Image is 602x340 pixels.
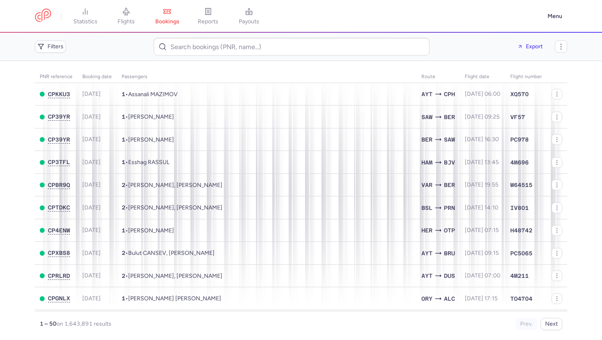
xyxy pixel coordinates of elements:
[510,113,525,121] span: VF57
[82,159,101,166] span: [DATE]
[48,204,70,211] button: CPTDKC
[444,294,455,303] span: Alicante Airport, San Juan de Alicante, Spain
[421,249,432,258] span: Antalya, Antalya, Turkey
[128,272,222,279] span: Zeynep DURNA METIN, Kaan METIN
[505,71,547,83] th: Flight number
[188,7,229,25] a: reports
[82,250,101,257] span: [DATE]
[122,227,125,234] span: 1
[465,227,499,234] span: [DATE] 07:15
[48,91,70,97] span: CPKKU3
[421,135,432,144] span: Berlin Brandenburg Airport, Berlin, Germany
[48,272,70,279] button: CPRLRD
[122,159,170,166] span: •
[122,204,125,211] span: 2
[48,136,70,143] button: CP39YR
[82,204,101,211] span: [DATE]
[416,71,460,83] th: Route
[122,227,174,234] span: •
[48,295,70,302] button: CPGNLX
[48,43,63,50] span: Filters
[543,9,567,24] button: Menu
[444,271,455,280] span: Düsseldorf International Airport, Düsseldorf, Germany
[40,320,57,327] strong: 1 – 50
[526,43,543,50] span: Export
[118,18,135,25] span: flights
[465,159,499,166] span: [DATE] 13:45
[516,318,537,330] button: Prev.
[154,38,430,56] input: Search bookings (PNR, name...)
[122,250,125,256] span: 2
[465,90,500,97] span: [DATE] 06:00
[465,295,498,302] span: [DATE] 17:15
[48,113,70,120] button: CP39YR
[510,272,529,280] span: 4M211
[122,295,221,302] span: •
[48,91,70,98] button: CPKKU3
[444,113,455,122] span: BER
[48,272,70,279] span: CPRLRD
[122,136,174,143] span: •
[122,250,215,257] span: •
[465,272,500,279] span: [DATE] 07:00
[77,71,117,83] th: Booking date
[465,136,499,143] span: [DATE] 16:30
[82,136,101,143] span: [DATE]
[48,182,70,189] button: CPBR9Q
[465,204,498,211] span: [DATE] 14:10
[510,135,529,144] span: PC978
[48,250,70,256] span: CPXBS8
[82,90,101,97] span: [DATE]
[57,320,111,327] span: on 1,643,891 results
[510,204,529,212] span: IV801
[421,180,432,189] span: Varna, Varna, Bulgaria
[510,90,529,98] span: XQ570
[229,7,269,25] a: payouts
[48,227,70,234] button: CP4ENW
[147,7,188,25] a: bookings
[510,226,532,234] span: H48742
[128,182,222,189] span: Aleksandr FAJDEL, Ludmila FAJDEL
[128,159,170,166] span: Esshag RASSUL
[465,181,498,188] span: [DATE] 19:55
[122,91,125,97] span: 1
[122,295,125,302] span: 1
[465,113,500,120] span: [DATE] 09:25
[444,249,455,258] span: Brussels Airport, Brussels, Belgium
[122,113,174,120] span: •
[122,204,222,211] span: •
[510,249,532,257] span: PC5065
[510,181,532,189] span: W64515
[444,180,455,189] span: Berlin Brandenburg Airport, Berlin, Germany
[444,203,455,212] span: Pristina International, Pristina, Kosovo
[122,113,125,120] span: 1
[65,7,106,25] a: statistics
[82,181,101,188] span: [DATE]
[122,182,125,188] span: 2
[82,113,101,120] span: [DATE]
[117,71,416,83] th: Passengers
[421,203,432,212] span: Euroairport Swiss, Bâle, Switzerland
[541,318,562,330] button: Next
[122,272,125,279] span: 2
[421,226,432,235] span: Nikos Kazantzakis Airport, Irákleion, Greece
[198,18,218,25] span: reports
[510,158,529,167] span: 4M696
[122,136,125,143] span: 1
[35,41,66,53] button: Filters
[82,227,101,234] span: [DATE]
[122,91,178,98] span: •
[128,91,178,98] span: Assanali MAZIMOV
[460,71,505,83] th: flight date
[122,159,125,165] span: 1
[444,135,455,144] span: Sabiha Gokcen, İstanbul, Turkey
[444,90,455,99] span: Kastrup, Copenhagen, Denmark
[128,227,174,234] span: Andrada NISTOR
[421,90,432,99] span: Antalya, Antalya, Turkey
[128,136,174,143] span: Bashar AL HAMADA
